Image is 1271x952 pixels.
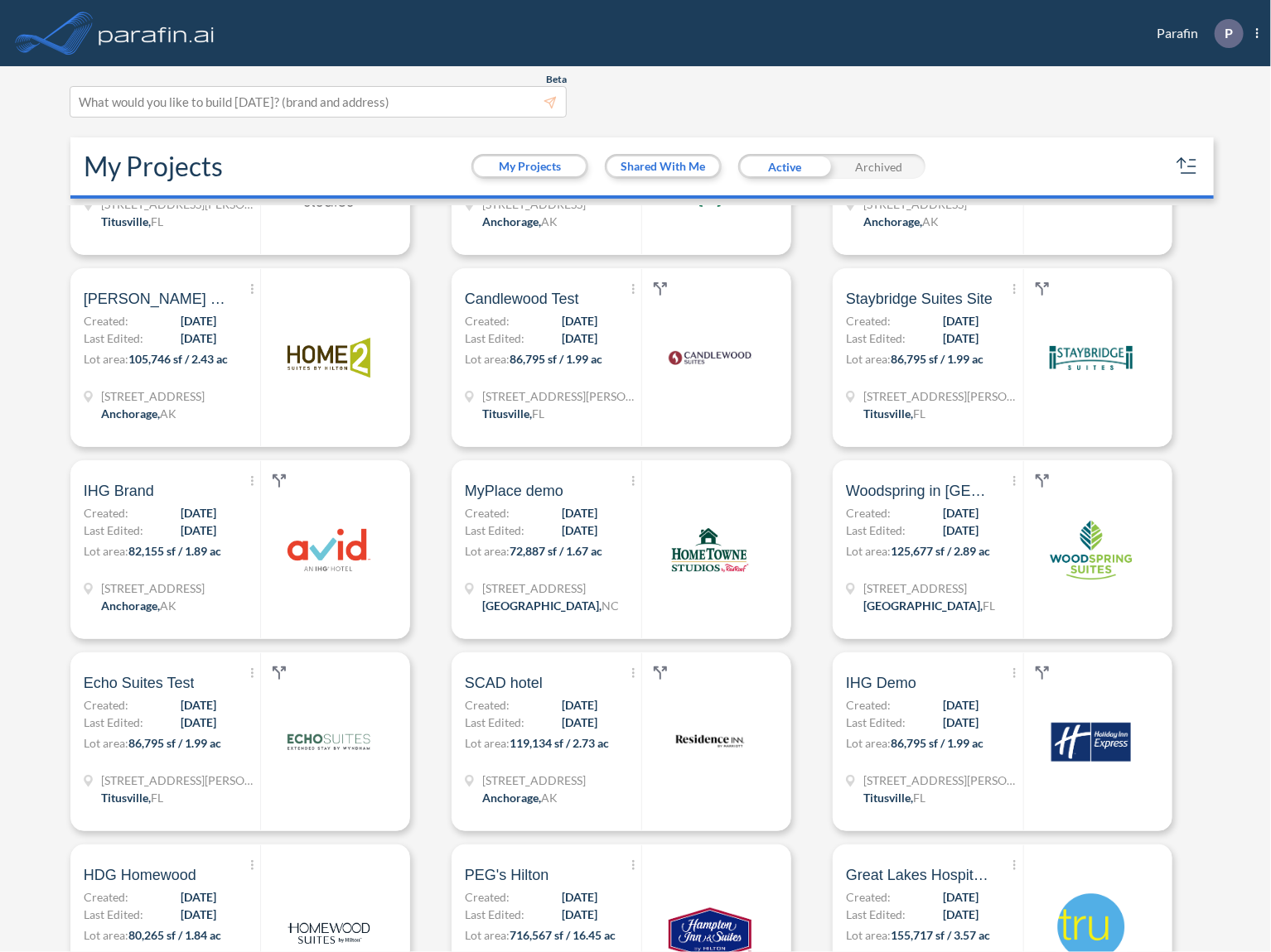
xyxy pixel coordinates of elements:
div: Archived [832,154,925,179]
span: [DATE] [562,312,597,329]
span: IHG Demo [846,673,916,693]
a: Candlewood TestCreated:[DATE]Last Edited:[DATE]Lot area:86,795 sf / 1.99 ac[STREET_ADDRESS][PERSO... [445,268,826,447]
span: 105,746 sf / 2.43 ac [128,352,228,366]
span: [DATE] [943,329,979,347]
div: Anchorage, AK [101,405,176,422]
img: logo [669,700,751,783]
a: IHG DemoCreated:[DATE]Last Edited:[DATE]Lot area:86,795 sf / 1.99 ac[STREET_ADDRESS][PERSON_NAME]... [826,652,1207,831]
span: 4760 Helen Hauser Blvd [101,772,259,789]
span: [DATE] [943,522,979,539]
span: Last Edited: [465,714,524,731]
span: [DATE] [562,714,597,731]
span: IHG Brand [84,481,154,501]
div: Active [738,154,832,179]
span: Last Edited: [465,906,524,923]
img: logo [1050,316,1133,399]
span: 82,155 sf / 1.89 ac [128,544,221,558]
span: Created: [465,888,510,906]
span: Created: [84,888,128,906]
button: Shared With Me [607,156,719,176]
img: logo [288,316,370,399]
span: [DATE] [943,504,979,522]
a: Woodspring in [GEOGRAPHIC_DATA]Created:[DATE]Last Edited:[DATE]Lot area:125,677 sf / 2.89 ac[STRE... [826,460,1207,639]
span: Staybridge Suites Site [846,289,993,309]
span: 4960 A St [482,772,586,789]
img: logo [669,316,751,399]
span: Last Edited: [846,714,906,731]
span: [DATE] [562,888,597,906]
div: Titusville, FL [101,789,163,806]
span: Anchorage , [101,406,160,421]
span: FL [913,791,925,805]
span: 4960 A St [101,387,205,405]
span: Anchorage , [482,791,541,805]
span: Created: [465,312,510,329]
span: HDG Homewood [84,865,196,885]
span: AK [922,214,939,228]
span: FL [983,599,995,613]
a: Echo Suites TestCreated:[DATE]Last Edited:[DATE]Lot area:86,795 sf / 1.99 ac[STREET_ADDRESS][PERS... [64,652,445,831]
div: Anchorage, AK [482,789,558,806]
span: MyPlace demo [465,481,563,501]
span: Lot area: [465,736,510,750]
span: Last Edited: [465,329,524,347]
span: 4760 Helen Hauser Blvd [863,387,1021,405]
span: Created: [84,696,128,714]
span: [DATE] [562,696,597,714]
span: 716,567 sf / 16.45 ac [510,928,616,942]
span: [DATE] [943,696,979,714]
div: Naples, FL [863,597,995,614]
div: Anchorage, AK [101,597,176,614]
span: Anchorage , [101,599,160,613]
img: logo [1050,700,1133,783]
span: Lot area: [84,928,128,942]
span: Last Edited: [846,906,906,923]
span: FL [151,791,163,805]
span: 86,795 sf / 1.99 ac [891,352,983,366]
span: 86,795 sf / 1.99 ac [128,736,221,750]
img: logo [1050,508,1133,591]
a: [PERSON_NAME] Demo 2Created:[DATE]Last Edited:[DATE]Lot area:105,746 sf / 2.43 ac[STREET_ADDRESS]... [64,268,445,447]
div: Titusville, FL [482,405,544,422]
span: [DATE] [943,312,979,329]
span: Anchorage , [482,214,541,228]
span: 119,134 sf / 2.73 ac [510,736,609,750]
span: [DATE] [181,714,216,731]
span: SCAD hotel [465,673,543,693]
span: Created: [465,696,510,714]
span: [GEOGRAPHIC_DATA] , [863,599,983,613]
span: Last Edited: [84,714,143,731]
div: Anchorage, AK [482,213,558,230]
span: Lot area: [84,736,128,750]
span: [DATE] [181,312,216,329]
span: AK [541,214,558,228]
span: AK [160,599,176,613]
span: FL [151,214,163,228]
span: Created: [84,504,128,522]
span: [DATE] [562,906,597,923]
span: AK [160,406,176,421]
span: Last Edited: [465,522,524,539]
span: [DATE] [181,888,216,906]
span: [DATE] [943,714,979,731]
a: MyPlace demoCreated:[DATE]Last Edited:[DATE]Lot area:72,887 sf / 1.67 ac[STREET_ADDRESS][GEOGRAPH... [445,460,826,639]
span: FL [532,406,544,421]
span: [DATE] [181,522,216,539]
span: Last Edited: [84,906,143,923]
a: SCAD hotelCreated:[DATE]Last Edited:[DATE]Lot area:119,134 sf / 2.73 ac[STREET_ADDRESS]Anchorage,... [445,652,826,831]
span: Brandt Demo 2 [84,289,233,309]
img: logo [288,700,370,783]
div: Titusville, FL [863,789,925,806]
a: IHG BrandCreated:[DATE]Last Edited:[DATE]Lot area:82,155 sf / 1.89 ac[STREET_ADDRESS]Anchorage,AK... [64,460,445,639]
span: Created: [846,312,891,329]
span: [DATE] [943,888,979,906]
span: 4760 Helen Hauser Blvd [863,772,1021,789]
span: Created: [846,696,891,714]
span: Lot area: [846,736,891,750]
span: PEG's Hilton [465,865,549,885]
div: Huntersville, NC [482,597,619,614]
span: 14725 Statesville Rd [482,579,619,597]
span: [DATE] [943,906,979,923]
div: Parafin [1132,19,1259,48]
span: Created: [846,504,891,522]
